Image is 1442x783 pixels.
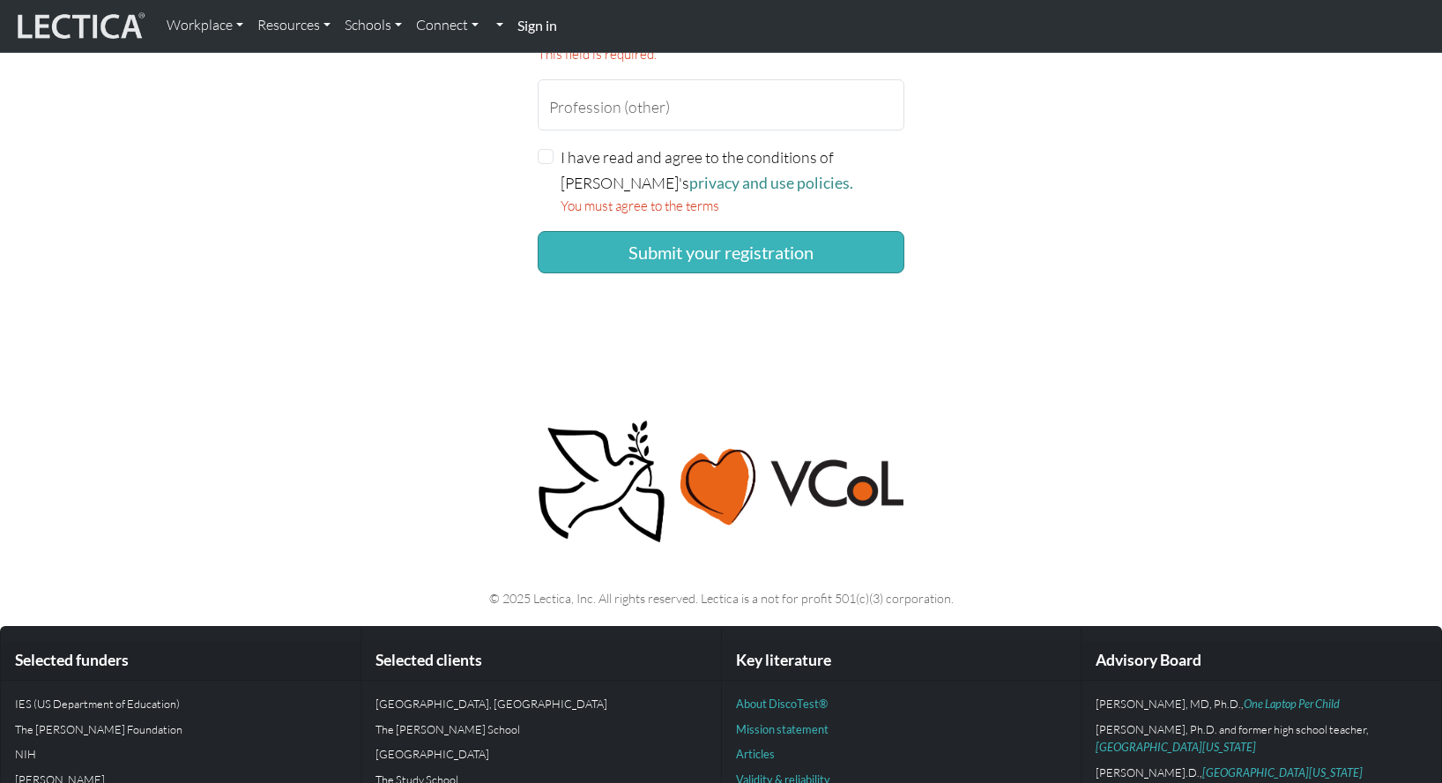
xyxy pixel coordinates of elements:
p: [GEOGRAPHIC_DATA] [375,745,707,763]
p: You must agree to the terms [561,196,904,218]
a: [GEOGRAPHIC_DATA][US_STATE] [1096,740,1256,754]
p: The [PERSON_NAME] Foundation [15,720,346,738]
input: Profession (other) [538,79,904,130]
div: Advisory Board [1081,641,1441,681]
p: [PERSON_NAME].D., [1096,764,1427,781]
div: Selected clients [361,641,721,681]
a: One Laptop Per Child [1244,697,1340,711]
p: NIH [15,745,346,763]
strong: Sign in [517,17,557,34]
label: I have read and agree to the conditions of [PERSON_NAME]'s [561,145,904,195]
a: privacy and use policies. [689,174,853,192]
a: Mission statement [736,722,829,736]
a: About DiscoTest® [736,697,828,711]
p: [GEOGRAPHIC_DATA], [GEOGRAPHIC_DATA] [375,695,707,712]
div: This field is required. [538,44,904,66]
a: [GEOGRAPHIC_DATA][US_STATE] [1202,765,1363,779]
a: Sign in [510,7,564,45]
a: Articles [736,747,775,761]
a: Resources [250,7,338,44]
div: Selected funders [1,641,360,681]
img: Peace, love, VCoL [532,418,910,546]
p: IES (US Department of Education) [15,695,346,712]
a: Connect [409,7,486,44]
img: lecticalive [13,10,145,43]
a: Workplace [160,7,250,44]
p: [PERSON_NAME], MD, Ph.D., [1096,695,1427,712]
div: Key literature [722,641,1081,681]
p: © 2025 Lectica, Inc. All rights reserved. Lectica is a not for profit 501(c)(3) corporation. [150,588,1292,608]
a: Schools [338,7,409,44]
p: [PERSON_NAME], Ph.D. and former high school teacher, [1096,720,1427,757]
button: Submit your registration [538,231,904,273]
p: The [PERSON_NAME] School [375,720,707,738]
